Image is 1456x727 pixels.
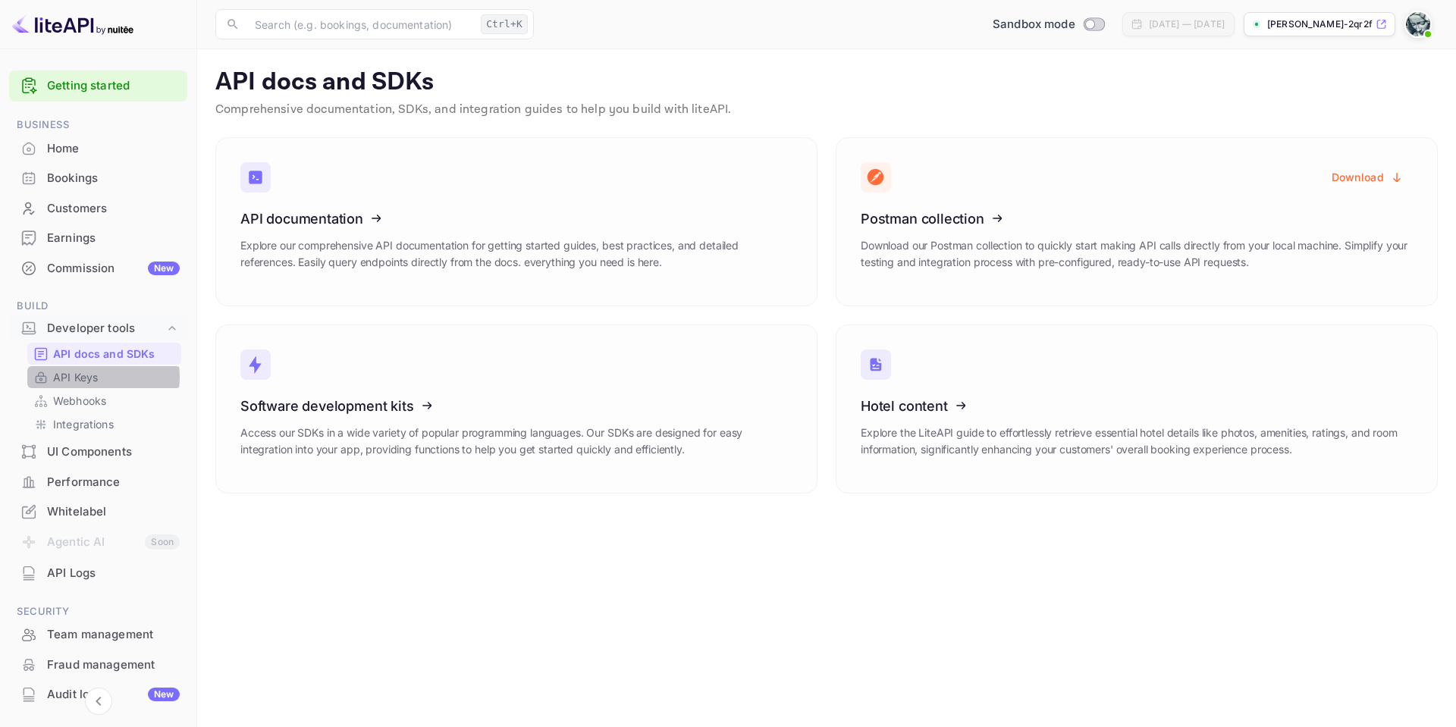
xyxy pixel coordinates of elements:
a: Integrations [33,416,175,432]
div: Getting started [9,71,187,102]
div: New [148,262,180,275]
div: Customers [9,194,187,224]
div: Team management [9,620,187,650]
h3: Postman collection [861,211,1413,227]
div: Home [47,140,180,158]
a: API Keys [33,369,175,385]
div: API Logs [9,559,187,588]
div: Home [9,134,187,164]
div: UI Components [9,437,187,467]
div: Whitelabel [47,503,180,521]
button: Download [1323,162,1413,192]
a: API Logs [9,559,187,587]
div: Earnings [47,230,180,247]
a: Customers [9,194,187,222]
div: Team management [47,626,180,644]
div: API Keys [27,366,181,388]
div: UI Components [47,443,180,461]
div: API Logs [47,565,180,582]
h3: Hotel content [861,398,1413,414]
p: Comprehensive documentation, SDKs, and integration guides to help you build with liteAPI. [215,101,1438,119]
div: API docs and SDKs [27,343,181,365]
a: UI Components [9,437,187,465]
p: [PERSON_NAME]-2qr2f.nuit... [1267,17,1373,31]
div: Audit logs [47,686,180,703]
div: Fraud management [47,656,180,674]
a: API docs and SDKs [33,346,175,362]
button: Collapse navigation [85,688,112,715]
div: CommissionNew [9,254,187,284]
a: Bookings [9,164,187,192]
a: Hotel contentExplore the LiteAPI guide to effortlessly retrieve essential hotel details like phot... [836,324,1438,494]
p: Explore our comprehensive API documentation for getting started guides, best practices, and detai... [240,237,792,271]
div: Audit logsNew [9,680,187,710]
div: Whitelabel [9,497,187,527]
div: Commission [47,260,180,277]
div: Switch to Production mode [987,16,1110,33]
span: Business [9,117,187,133]
p: Explore the LiteAPI guide to effortlessly retrieve essential hotel details like photos, amenities... [861,425,1413,458]
h3: API documentation [240,211,792,227]
div: Earnings [9,224,187,253]
a: Whitelabel [9,497,187,525]
input: Search (e.g. bookings, documentation) [246,9,475,39]
div: Performance [47,474,180,491]
div: Ctrl+K [481,14,528,34]
a: Software development kitsAccess our SDKs in a wide variety of popular programming languages. Our ... [215,324,817,494]
p: API docs and SDKs [53,346,155,362]
a: API documentationExplore our comprehensive API documentation for getting started guides, best pra... [215,137,817,306]
a: Webhooks [33,393,175,409]
p: Integrations [53,416,114,432]
a: Audit logsNew [9,680,187,708]
div: Bookings [47,170,180,187]
div: Fraud management [9,650,187,680]
p: API Keys [53,369,98,385]
a: Home [9,134,187,162]
a: Earnings [9,224,187,252]
img: Raoul Alobo [1406,12,1430,36]
a: Fraud management [9,650,187,678]
a: Getting started [47,77,180,95]
div: Webhooks [27,390,181,412]
a: CommissionNew [9,254,187,282]
span: Build [9,298,187,315]
div: Integrations [27,413,181,435]
span: Security [9,603,187,620]
span: Sandbox mode [993,16,1075,33]
a: Team management [9,620,187,648]
p: Webhooks [53,393,106,409]
div: Developer tools [9,315,187,342]
div: Bookings [9,164,187,193]
div: New [148,688,180,701]
a: Performance [9,468,187,496]
img: LiteAPI logo [12,12,133,36]
div: [DATE] — [DATE] [1149,17,1225,31]
p: API docs and SDKs [215,67,1438,98]
div: Developer tools [47,320,165,337]
h3: Software development kits [240,398,792,414]
div: Performance [9,468,187,497]
div: Customers [47,200,180,218]
p: Access our SDKs in a wide variety of popular programming languages. Our SDKs are designed for eas... [240,425,792,458]
p: Download our Postman collection to quickly start making API calls directly from your local machin... [861,237,1413,271]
